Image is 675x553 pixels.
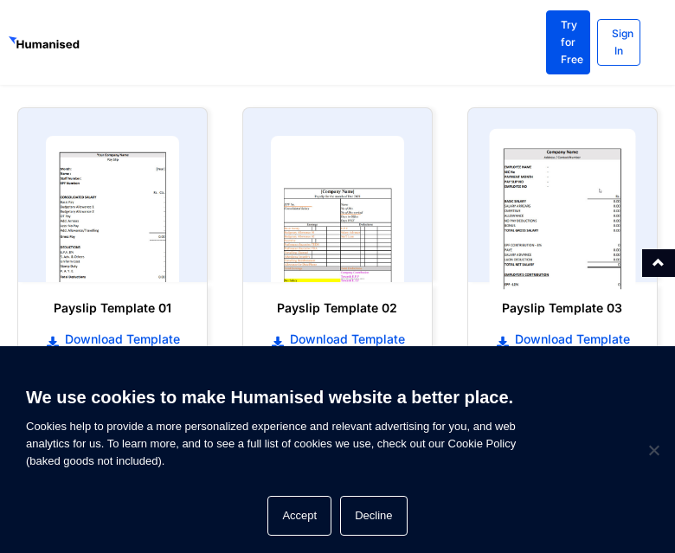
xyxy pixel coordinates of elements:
h6: Payslip Template 01 [35,299,190,317]
span: Cookies help to provide a more personalized experience and relevant advertising for you, and web ... [26,385,593,470]
img: payslip template [489,129,635,290]
a: Sign In [597,19,640,66]
h6: Payslip Template 02 [260,299,415,317]
button: Decline [340,496,407,536]
h6: We use cookies to make Humanised website a better place. [26,385,593,409]
span: Download Template [511,331,630,348]
a: Download Template [260,330,415,349]
span: Download Template [286,331,405,348]
span: Decline [645,441,662,459]
img: GetHumanised Logo [9,36,81,52]
span: Download Template [61,331,180,348]
a: Download Template [485,330,640,349]
a: Download Template [35,330,190,349]
h6: Payslip Template 03 [485,299,640,317]
img: payslip template [271,136,404,282]
img: payslip template [46,136,179,282]
button: Accept [267,496,331,536]
a: Try for Free [546,10,589,74]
